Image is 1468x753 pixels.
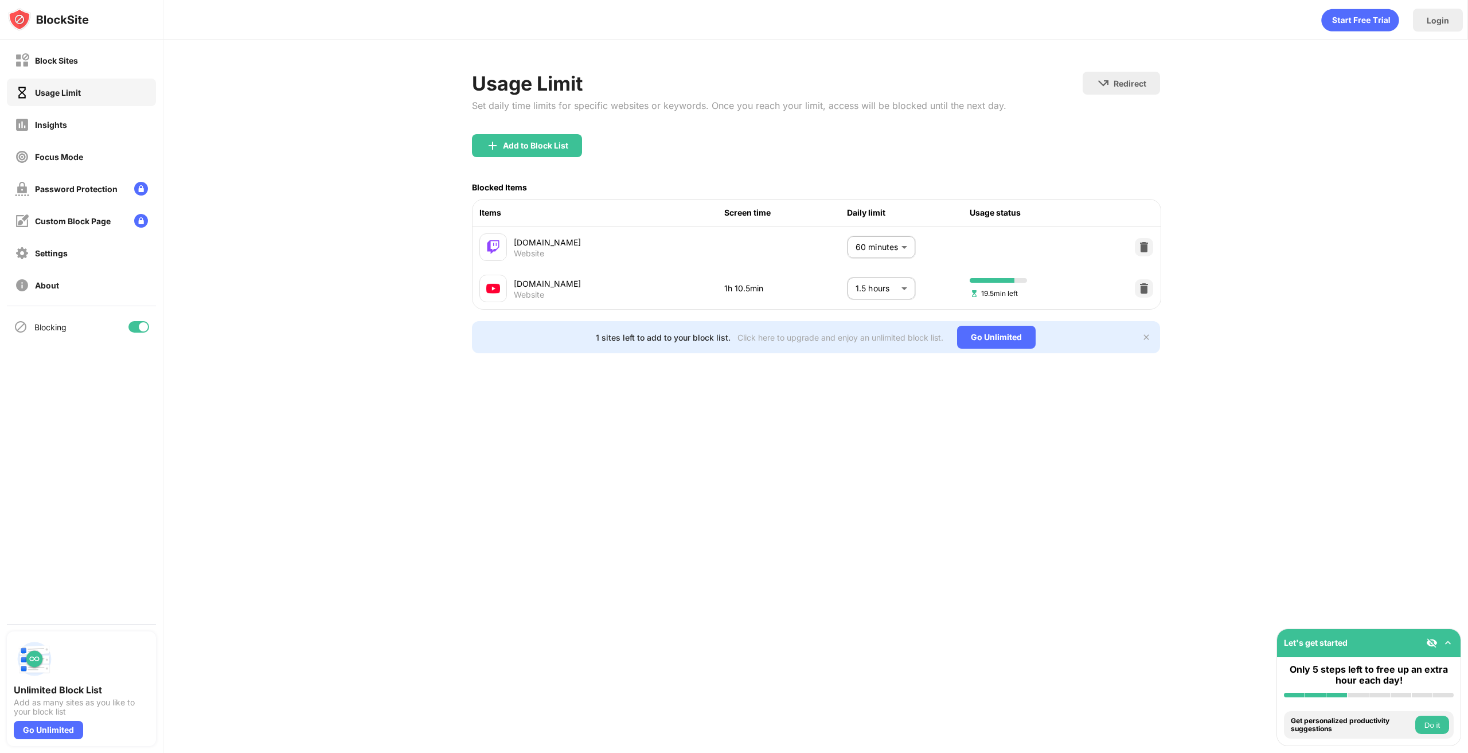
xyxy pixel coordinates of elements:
[1284,664,1454,686] div: Only 5 steps left to free up an extra hour each day!
[1426,637,1438,649] img: eye-not-visible.svg
[1321,9,1399,32] div: animation
[35,152,83,162] div: Focus Mode
[15,53,29,68] img: block-off.svg
[514,248,544,259] div: Website
[1427,15,1449,25] div: Login
[35,56,78,65] div: Block Sites
[35,184,118,194] div: Password Protection
[514,278,725,290] div: [DOMAIN_NAME]
[970,288,1018,299] span: 19.5min left
[1291,717,1412,734] div: Get personalized productivity suggestions
[1284,638,1348,647] div: Let's get started
[724,206,847,219] div: Screen time
[15,214,29,228] img: customize-block-page-off.svg
[514,236,725,248] div: [DOMAIN_NAME]
[35,120,67,130] div: Insights
[970,206,1092,219] div: Usage status
[1114,79,1146,88] div: Redirect
[479,206,725,219] div: Items
[486,282,500,295] img: favicons
[34,322,67,332] div: Blocking
[737,333,943,342] div: Click here to upgrade and enjoy an unlimited block list.
[35,248,68,258] div: Settings
[14,638,55,680] img: push-block-list.svg
[15,246,29,260] img: settings-off.svg
[14,698,149,716] div: Add as many sites as you like to your block list
[503,141,568,150] div: Add to Block List
[957,326,1036,349] div: Go Unlimited
[35,216,111,226] div: Custom Block Page
[35,88,81,97] div: Usage Limit
[514,290,544,300] div: Website
[8,8,89,31] img: logo-blocksite.svg
[15,150,29,164] img: focus-off.svg
[472,72,1006,95] div: Usage Limit
[1442,637,1454,649] img: omni-setup-toggle.svg
[596,333,731,342] div: 1 sites left to add to your block list.
[847,206,970,219] div: Daily limit
[14,721,83,739] div: Go Unlimited
[486,240,500,254] img: favicons
[856,282,897,295] p: 1.5 hours
[1142,333,1151,342] img: x-button.svg
[15,118,29,132] img: insights-off.svg
[1415,716,1449,734] button: Do it
[724,282,847,295] div: 1h 10.5min
[35,280,59,290] div: About
[15,182,29,196] img: password-protection-off.svg
[856,241,897,253] p: 60 minutes
[14,320,28,334] img: blocking-icon.svg
[14,684,149,696] div: Unlimited Block List
[15,278,29,292] img: about-off.svg
[970,289,979,298] img: hourglass-set.svg
[472,182,527,192] div: Blocked Items
[15,85,29,100] img: time-usage-on.svg
[134,214,148,228] img: lock-menu.svg
[134,182,148,196] img: lock-menu.svg
[472,100,1006,111] div: Set daily time limits for specific websites or keywords. Once you reach your limit, access will b...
